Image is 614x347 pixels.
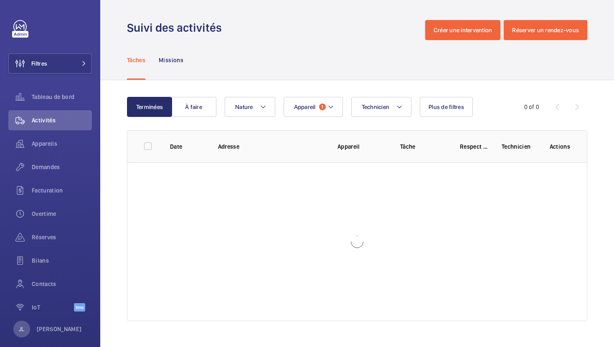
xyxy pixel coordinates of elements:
[337,142,387,151] p: Appareil
[294,104,316,110] span: Appareil
[170,142,205,151] p: Date
[171,97,216,117] button: À faire
[218,142,324,151] p: Adresse
[32,116,92,124] span: Activités
[524,103,539,111] div: 0 of 0
[32,93,92,101] span: Tableau de bord
[8,53,92,73] button: Filtres
[235,104,253,110] span: Nature
[37,325,82,333] p: [PERSON_NAME]
[425,20,501,40] button: Créer une intervention
[32,280,92,288] span: Contacts
[159,56,183,64] p: Missions
[284,97,343,117] button: Appareil1
[550,142,570,151] p: Actions
[32,303,74,312] span: IoT
[420,97,473,117] button: Plus de filtres
[504,20,587,40] button: Réserver un rendez-vous
[32,139,92,148] span: Appareils
[351,97,412,117] button: Technicien
[127,56,145,64] p: Tâches
[74,303,85,312] span: Beta
[225,97,275,117] button: Nature
[502,142,536,151] p: Technicien
[319,104,326,110] span: 1
[429,104,464,110] span: Plus de filtres
[19,325,24,333] p: JL
[127,20,227,35] h1: Suivi des activités
[32,210,92,218] span: Overtime
[127,97,172,117] button: Terminées
[31,59,47,68] span: Filtres
[32,233,92,241] span: Réserves
[32,256,92,265] span: Bilans
[400,142,447,151] p: Tâche
[362,104,390,110] span: Technicien
[460,142,488,151] p: Respect délai
[32,186,92,195] span: Facturation
[32,163,92,171] span: Demandes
